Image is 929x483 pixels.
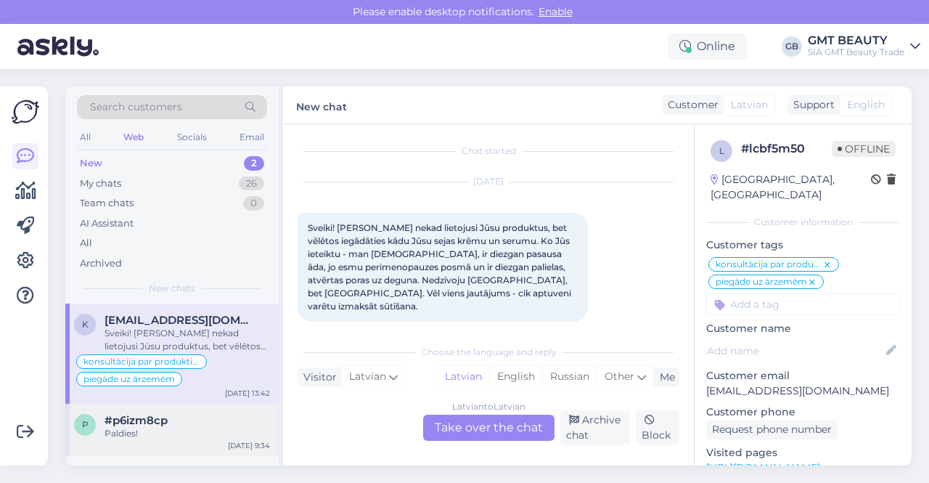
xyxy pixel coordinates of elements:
span: Search customers [90,100,182,115]
div: Socials [174,128,210,147]
div: GB [782,36,802,57]
div: Paldies! [105,427,270,440]
div: Request phone number [706,420,838,439]
div: My chats [80,176,121,191]
div: All [80,236,92,251]
input: Add name [707,343,883,359]
div: Team chats [80,196,134,211]
div: [DATE] [298,175,679,188]
div: Russian [542,366,597,388]
p: Customer tags [706,238,900,253]
div: English [489,366,542,388]
div: AI Assistant [80,216,134,231]
div: Take over the chat [423,415,554,441]
div: Block [636,410,679,445]
span: Other [605,370,634,383]
span: New chats [149,282,195,295]
span: English [847,97,885,113]
div: [DATE] 9:34 [228,440,270,451]
p: Customer phone [706,405,900,420]
div: Customer [662,97,719,113]
div: Chat started [298,145,679,158]
span: Latvian [731,97,768,113]
div: Customer information [706,216,900,229]
span: kristine.dimane@gmail.com [105,314,255,327]
span: 13:42 [302,322,356,333]
span: #p6izm8cp [105,414,168,427]
p: Customer email [706,368,900,383]
div: Support [787,97,835,113]
div: Latvian to Latvian [452,400,525,413]
div: [DATE] 13:42 [225,388,270,399]
div: 0 [243,196,264,211]
a: GMT BEAUTYSIA GMT Beauty Trade [808,35,920,58]
span: Latvian [349,369,386,385]
div: Visitor [298,370,337,385]
span: piegāde uz ārzemēm [716,277,807,286]
span: k [82,319,89,330]
div: SIA GMT Beauty Trade [808,46,904,58]
div: 2 [244,156,264,171]
div: Archive chat [560,410,631,445]
a: [URL][DOMAIN_NAME] [706,461,820,474]
div: Archived [80,256,122,271]
div: Me [654,370,675,385]
div: Email [237,128,267,147]
div: # lcbf5m50 [741,140,832,158]
div: New [80,156,102,171]
span: p [82,419,89,430]
p: Visited pages [706,445,900,460]
span: Enable [534,5,577,18]
div: Choose the language and reply [298,346,679,359]
input: Add a tag [706,293,900,315]
div: All [77,128,94,147]
div: Sveiki! [PERSON_NAME] nekad lietojusi Jūsu produktus, bet vēlētos iegādāties kādu Jūsu sejas krēm... [105,327,270,353]
div: [GEOGRAPHIC_DATA], [GEOGRAPHIC_DATA] [711,172,871,203]
span: konsultācija par produktiem [83,357,200,366]
label: New chat [296,95,347,115]
span: konsultācija par produktiem [716,260,822,269]
img: Askly Logo [12,98,39,126]
div: GMT BEAUTY [808,35,904,46]
span: l [719,145,724,156]
span: Sveiki! [PERSON_NAME] nekad lietojusi Jūsu produktus, bet vēlētos iegādāties kādu Jūsu sejas krēm... [308,222,573,312]
div: Latvian [438,366,489,388]
span: Offline [832,141,896,157]
div: 26 [239,176,264,191]
span: piegāde uz ārzemēm [83,375,175,383]
p: [EMAIL_ADDRESS][DOMAIN_NAME] [706,383,900,399]
div: Web [120,128,147,147]
p: Customer name [706,321,900,336]
div: Online [668,33,747,60]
